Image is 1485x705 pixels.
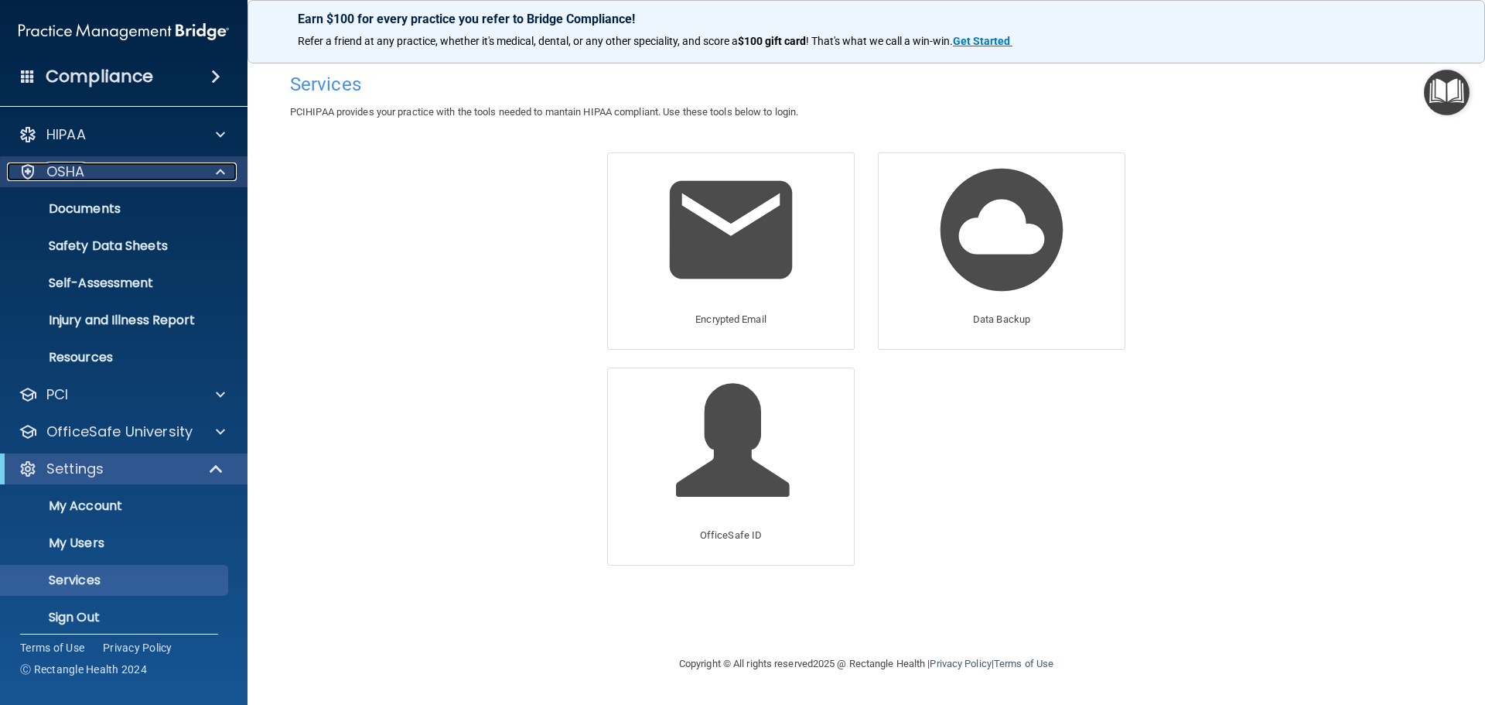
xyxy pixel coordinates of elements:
a: Settings [19,460,224,478]
p: PCI [46,385,68,404]
img: Encrypted Email [657,156,804,303]
p: Resources [10,350,221,365]
a: Terms of Use [20,640,84,655]
a: HIPAA [19,125,225,144]
p: Injury and Illness Report [10,313,221,328]
h4: Services [290,74,1442,94]
a: Privacy Policy [103,640,172,655]
a: PCI [19,385,225,404]
p: Safety Data Sheets [10,238,221,254]
a: OfficeSafe University [19,423,225,441]
h4: Compliance [46,66,153,87]
strong: Get Started [953,35,1010,47]
img: Data Backup [928,156,1075,303]
a: OfficeSafe ID [607,368,855,565]
p: OSHA [46,163,85,181]
a: Encrypted Email Encrypted Email [607,152,855,350]
p: Services [10,573,221,588]
a: Privacy Policy [930,658,991,669]
span: Ⓒ Rectangle Health 2024 [20,662,147,677]
img: PMB logo [19,16,229,47]
p: HIPAA [46,125,86,144]
p: Encrypted Email [695,310,766,329]
p: Sign Out [10,610,221,625]
p: OfficeSafe University [46,423,193,441]
p: My Account [10,498,221,514]
p: Self-Assessment [10,275,221,291]
span: PCIHIPAA provides your practice with the tools needed to mantain HIPAA compliant. Use these tools... [290,106,798,118]
p: Documents [10,201,221,217]
p: Settings [46,460,104,478]
span: ! That's what we call a win-win. [806,35,953,47]
strong: $100 gift card [738,35,806,47]
p: Earn $100 for every practice you refer to Bridge Compliance! [298,12,1435,26]
p: My Users [10,536,221,551]
a: OSHA [19,163,225,181]
span: Refer a friend at any practice, whether it's medical, dental, or any other speciality, and score a [298,35,738,47]
p: OfficeSafe ID [700,526,762,545]
a: Get Started [953,35,1012,47]
button: Open Resource Center [1424,70,1470,115]
div: Copyright © All rights reserved 2025 @ Rectangle Health | | [584,639,1149,689]
a: Terms of Use [994,658,1053,669]
p: Data Backup [973,310,1030,329]
a: Data Backup Data Backup [878,152,1125,350]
